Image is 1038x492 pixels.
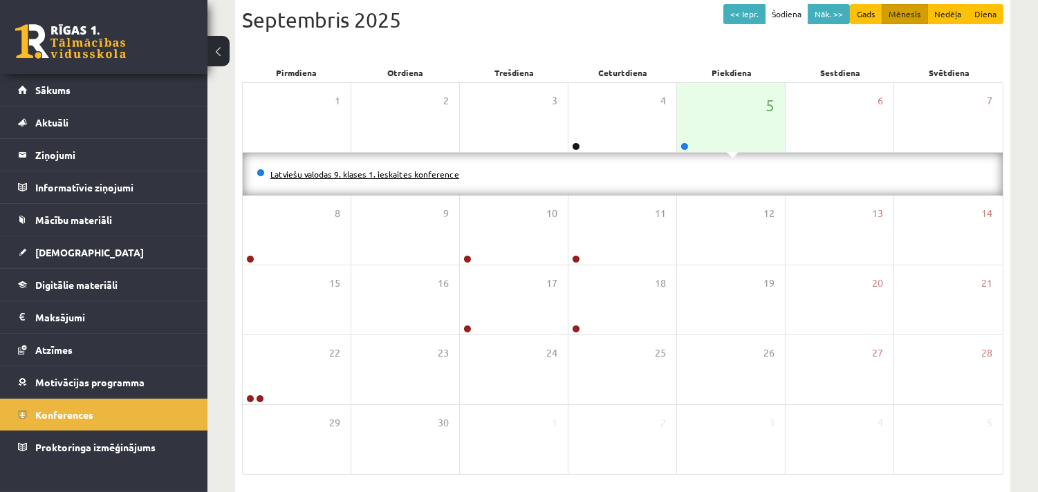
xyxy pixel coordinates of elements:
span: 1 [552,415,557,430]
a: Latviešu valodas 9. klases 1. ieskaites konference [270,169,459,180]
button: << Iepr. [723,4,766,24]
span: 14 [981,206,992,221]
span: 2 [660,415,666,430]
span: 17 [546,276,557,291]
div: Otrdiena [351,63,459,82]
span: Mācību materiāli [35,214,112,226]
a: Proktoringa izmēģinājums [18,431,190,463]
div: Piekdiena [677,63,786,82]
a: Motivācijas programma [18,366,190,398]
span: Digitālie materiāli [35,278,118,291]
span: Proktoringa izmēģinājums [35,441,156,453]
legend: Ziņojumi [35,139,190,171]
span: 3 [552,93,557,108]
span: 18 [655,276,666,291]
a: Digitālie materiāli [18,269,190,301]
span: 6 [878,93,883,108]
span: 10 [546,206,557,221]
span: 16 [438,276,449,291]
span: [DEMOGRAPHIC_DATA] [35,246,144,258]
span: 23 [438,346,449,361]
a: Atzīmes [18,334,190,366]
span: 5 [766,93,775,117]
span: Konferences [35,408,93,421]
span: 24 [546,346,557,361]
a: Rīgas 1. Tālmācības vidusskola [15,24,126,59]
span: 9 [443,206,449,221]
span: 4 [878,415,883,430]
span: 13 [872,206,883,221]
button: Mēnesis [882,4,928,24]
a: Aktuāli [18,106,190,138]
span: 25 [655,346,666,361]
span: 7 [987,93,992,108]
span: 29 [329,415,340,430]
span: 5 [987,415,992,430]
a: Ziņojumi [18,139,190,171]
a: [DEMOGRAPHIC_DATA] [18,236,190,268]
span: 26 [763,346,775,361]
span: 21 [981,276,992,291]
button: Diena [967,4,1003,24]
span: Atzīmes [35,343,73,356]
div: Pirmdiena [242,63,351,82]
a: Informatīvie ziņojumi [18,171,190,203]
span: 30 [438,415,449,430]
span: 2 [443,93,449,108]
a: Konferences [18,399,190,430]
span: 12 [763,206,775,221]
span: 22 [329,346,340,361]
div: Septembris 2025 [242,4,1003,35]
a: Maksājumi [18,301,190,333]
div: Sestdiena [786,63,894,82]
span: 20 [872,276,883,291]
span: 4 [660,93,666,108]
button: Nāk. >> [808,4,850,24]
span: Aktuāli [35,116,68,129]
span: Motivācijas programma [35,376,145,388]
span: 15 [329,276,340,291]
button: Nedēļa [927,4,968,24]
span: 28 [981,346,992,361]
span: 3 [769,415,775,430]
span: 19 [763,276,775,291]
div: Trešdiena [460,63,568,82]
span: 11 [655,206,666,221]
span: Sākums [35,84,71,96]
legend: Informatīvie ziņojumi [35,171,190,203]
a: Mācību materiāli [18,204,190,236]
button: Gads [850,4,882,24]
div: Svētdiena [895,63,1003,82]
a: Sākums [18,74,190,106]
span: 1 [335,93,340,108]
button: Šodiena [765,4,808,24]
legend: Maksājumi [35,301,190,333]
span: 27 [872,346,883,361]
div: Ceturtdiena [568,63,677,82]
span: 8 [335,206,340,221]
